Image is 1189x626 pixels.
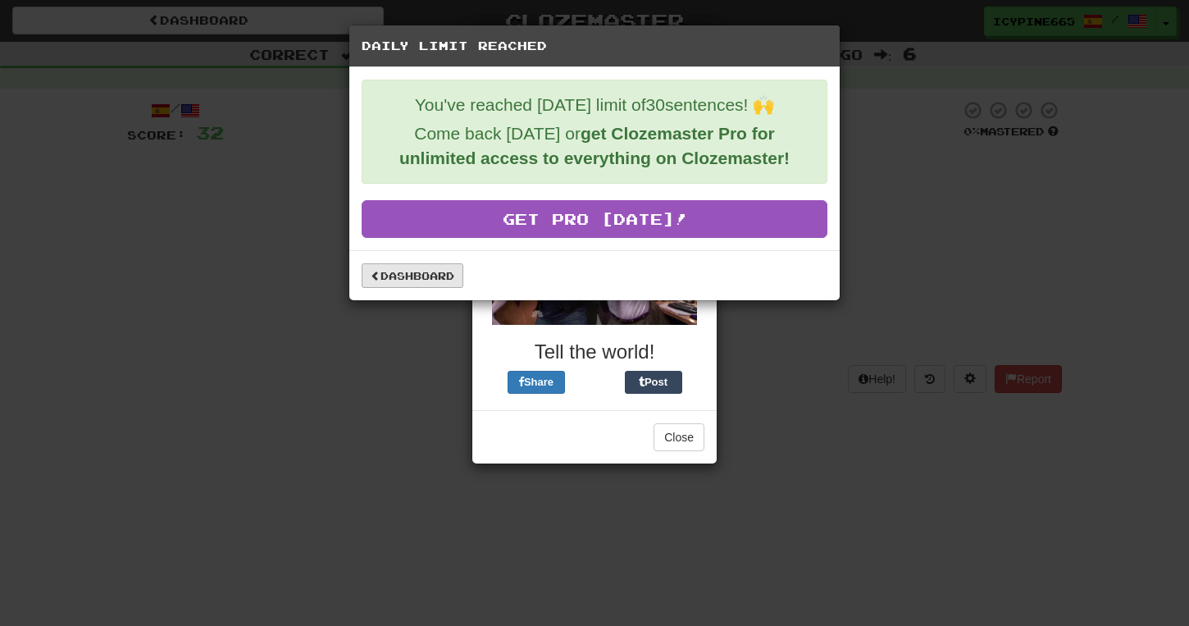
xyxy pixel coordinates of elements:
[362,38,827,54] h5: Daily Limit Reached
[375,93,814,117] p: You've reached [DATE] limit of 30 sentences! 🙌
[362,263,463,288] a: Dashboard
[362,200,827,238] a: Get Pro [DATE]!
[375,121,814,171] p: Come back [DATE] or
[399,124,790,167] strong: get Clozemaster Pro for unlimited access to everything on Clozemaster!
